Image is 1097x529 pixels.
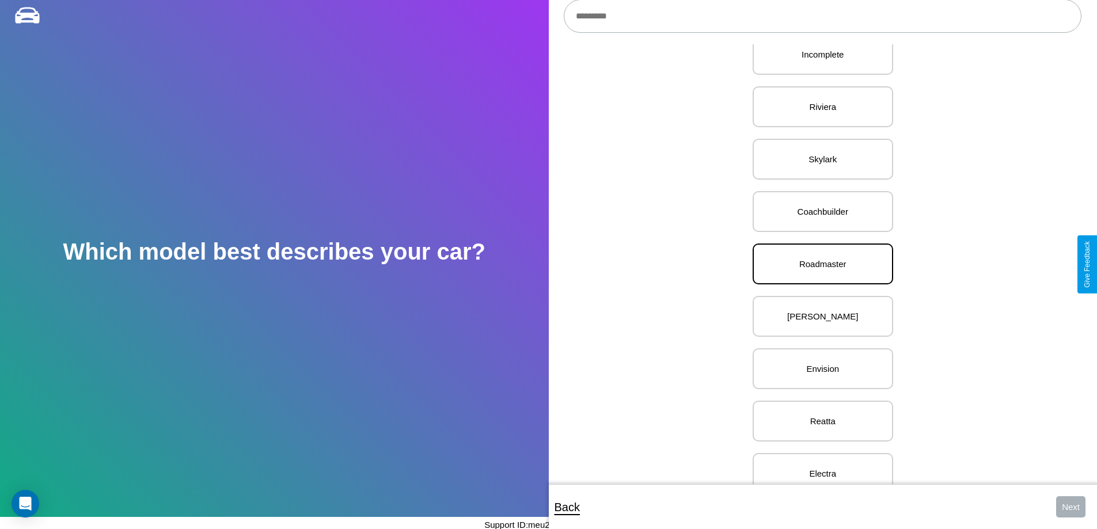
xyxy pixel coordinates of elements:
p: [PERSON_NAME] [765,309,880,324]
p: Riviera [765,99,880,115]
p: Reatta [765,413,880,429]
p: Roadmaster [765,256,880,272]
div: Give Feedback [1083,241,1091,288]
p: Back [555,497,580,517]
h2: Which model best describes your car? [63,239,485,265]
div: Open Intercom Messenger [12,490,39,517]
p: Skylark [765,151,880,167]
button: Next [1056,496,1085,517]
p: Coachbuilder [765,204,880,219]
p: Incomplete [765,47,880,62]
p: Envision [765,361,880,376]
p: Electra [765,466,880,481]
